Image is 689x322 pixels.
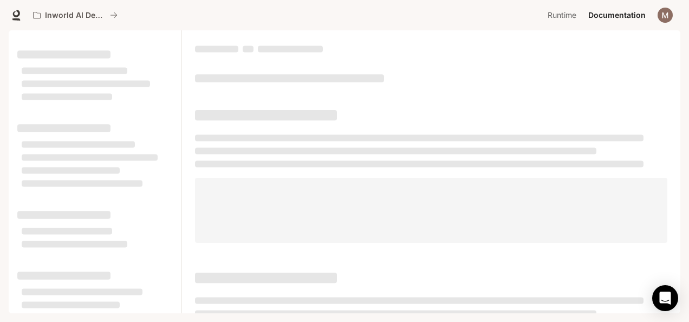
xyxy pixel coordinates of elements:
[588,9,646,22] span: Documentation
[654,4,676,26] button: User avatar
[652,285,678,311] div: Open Intercom Messenger
[548,9,576,22] span: Runtime
[28,4,122,26] button: All workspaces
[584,4,650,26] a: Documentation
[45,11,106,20] p: Inworld AI Demos
[543,4,583,26] a: Runtime
[658,8,673,23] img: User avatar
